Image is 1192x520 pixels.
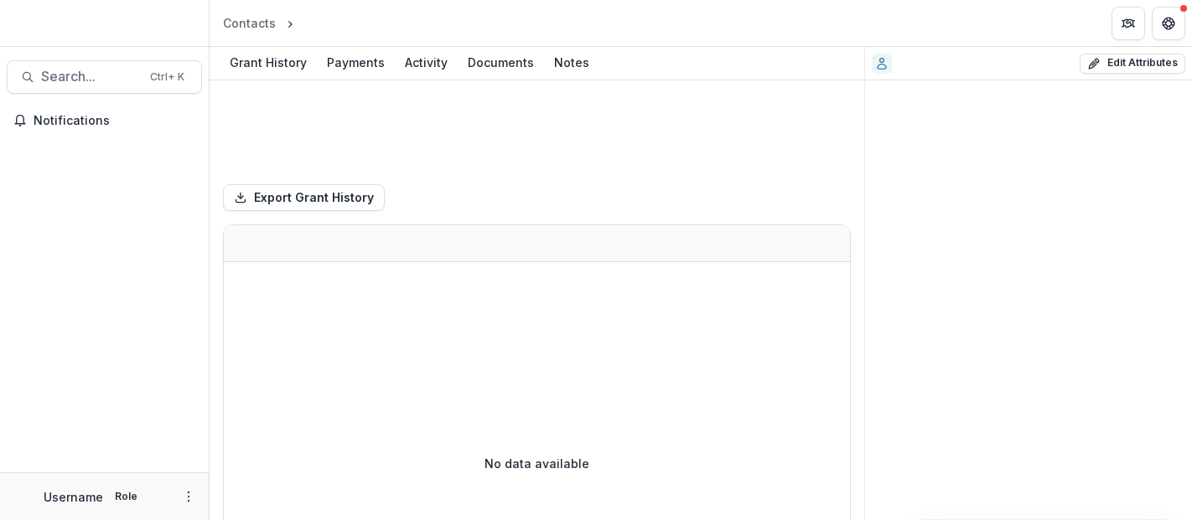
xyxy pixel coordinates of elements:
[1080,54,1185,74] button: Edit Attributes
[223,47,314,80] a: Grant History
[398,47,454,80] a: Activity
[216,11,282,35] a: Contacts
[547,50,596,75] div: Notes
[485,455,589,472] p: No data available
[147,68,188,86] div: Ctrl + K
[34,114,195,128] span: Notifications
[44,488,103,506] p: Username
[41,69,140,85] span: Search...
[110,489,143,504] p: Role
[547,47,596,80] a: Notes
[461,50,541,75] div: Documents
[223,14,276,32] div: Contacts
[179,487,199,507] button: More
[320,47,391,80] a: Payments
[7,60,202,94] button: Search...
[1152,7,1185,40] button: Get Help
[223,50,314,75] div: Grant History
[7,107,202,134] button: Notifications
[461,47,541,80] a: Documents
[223,184,385,211] button: Export Grant History
[216,11,369,35] nav: breadcrumb
[1112,7,1145,40] button: Partners
[320,50,391,75] div: Payments
[398,50,454,75] div: Activity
